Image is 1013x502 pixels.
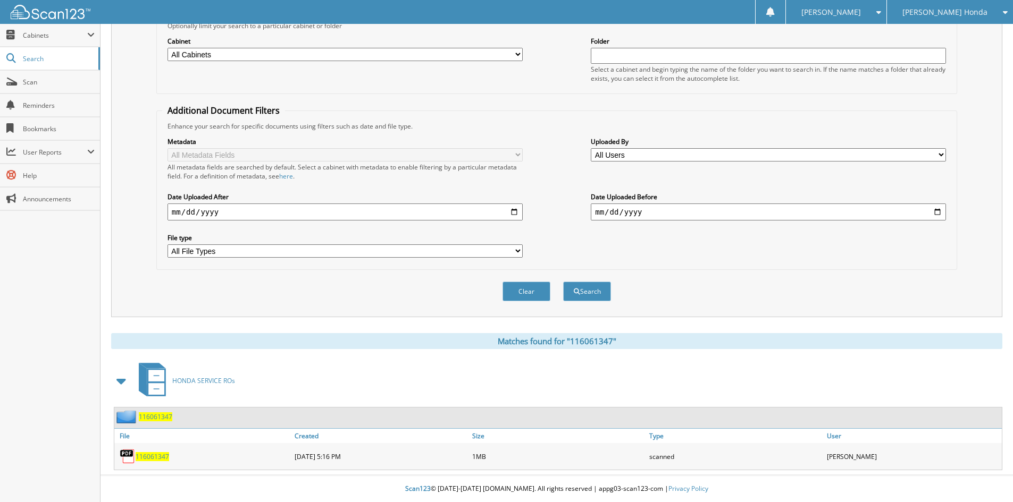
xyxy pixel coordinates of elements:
img: folder2.png [116,410,139,423]
legend: Additional Document Filters [162,105,285,116]
div: Select a cabinet and begin typing the name of the folder you want to search in. If the name match... [591,65,946,83]
img: scan123-logo-white.svg [11,5,90,19]
a: Privacy Policy [668,484,708,493]
label: Metadata [168,137,523,146]
button: Search [563,282,611,301]
span: Help [23,171,95,180]
span: Scan123 [405,484,431,493]
button: Clear [503,282,550,301]
input: start [168,203,523,220]
img: PDF.png [120,448,136,464]
div: 1MB [470,446,647,467]
span: [PERSON_NAME] [801,9,861,15]
a: Type [647,429,824,443]
span: HONDA SERVICE ROs [172,376,235,385]
div: © [DATE]-[DATE] [DOMAIN_NAME]. All rights reserved | appg03-scan123-com | [101,476,1013,502]
div: [PERSON_NAME] [824,446,1002,467]
div: [DATE] 5:16 PM [292,446,470,467]
span: Cabinets [23,31,87,40]
div: Enhance your search for specific documents using filters such as date and file type. [162,122,951,131]
a: Size [470,429,647,443]
label: Date Uploaded After [168,192,523,201]
span: Reminders [23,101,95,110]
label: Uploaded By [591,137,946,146]
label: Date Uploaded Before [591,192,946,201]
a: here [279,172,293,181]
span: Bookmarks [23,124,95,133]
label: Folder [591,37,946,46]
span: Scan [23,78,95,87]
a: HONDA SERVICE ROs [132,360,235,402]
span: Announcements [23,194,95,203]
div: Optionally limit your search to a particular cabinet or folder [162,21,951,30]
a: File [114,429,292,443]
a: 116061347 [136,452,169,461]
div: scanned [647,446,824,467]
a: 116061347 [139,412,172,421]
div: All metadata fields are searched by default. Select a cabinet with metadata to enable filtering b... [168,163,523,181]
a: User [824,429,1002,443]
input: end [591,203,946,220]
iframe: Chat Widget [960,451,1013,502]
label: Cabinet [168,37,523,46]
span: [PERSON_NAME] Honda [902,9,987,15]
a: Created [292,429,470,443]
span: Search [23,54,93,63]
span: User Reports [23,148,87,157]
label: File type [168,233,523,242]
div: Matches found for "116061347" [111,333,1002,349]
